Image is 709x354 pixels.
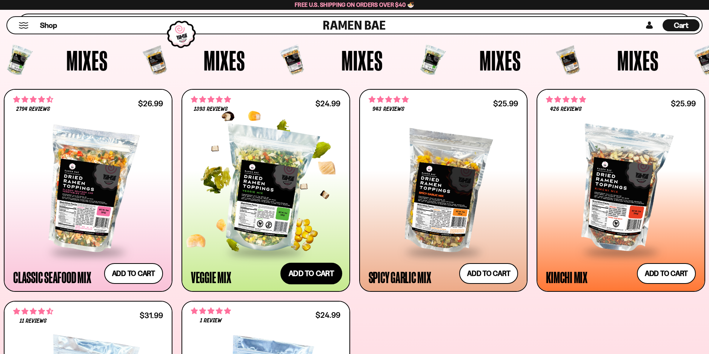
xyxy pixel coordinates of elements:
span: Mixes [66,46,108,74]
a: 4.75 stars 943 reviews $25.99 Spicy Garlic Mix Add to cart [359,89,528,292]
span: 4.64 stars [13,306,53,316]
span: 1 review [200,318,222,324]
div: Classic Seafood Mix [13,270,91,284]
div: Kimchi Mix [546,270,588,284]
span: 426 reviews [550,106,582,112]
span: Mixes [204,46,245,74]
a: 4.76 stars 1393 reviews $24.99 Veggie Mix Add to cart [181,89,350,292]
button: Add to cart [637,263,696,284]
div: $31.99 [140,312,163,319]
span: Mixes [341,46,383,74]
span: 4.76 stars [546,95,586,104]
button: Add to cart [459,263,518,284]
a: Shop [40,19,57,31]
span: Shop [40,20,57,31]
span: 4.68 stars [13,95,53,104]
a: 4.68 stars 2794 reviews $26.99 Classic Seafood Mix Add to cart [4,89,172,292]
div: $25.99 [493,100,518,107]
span: Mixes [480,46,521,74]
span: 4.76 stars [191,95,231,104]
button: Add to cart [104,263,163,284]
span: 2794 reviews [16,106,50,112]
span: 4.75 stars [369,95,409,104]
div: Veggie Mix [191,270,231,284]
span: Free U.S. Shipping on Orders over $40 🍜 [295,1,414,8]
a: 4.76 stars 426 reviews $25.99 Kimchi Mix Add to cart [537,89,705,292]
div: Cart [663,17,700,34]
div: $26.99 [138,100,163,107]
div: $24.99 [315,100,340,107]
span: Cart [674,21,689,30]
button: Mobile Menu Trigger [18,22,29,29]
div: $24.99 [315,311,340,319]
span: 1393 reviews [194,106,228,112]
span: 5.00 stars [191,306,231,316]
div: Spicy Garlic Mix [369,270,431,284]
div: $25.99 [671,100,696,107]
span: 11 reviews [20,318,47,324]
button: Add to cart [280,262,342,284]
span: Mixes [617,46,659,74]
span: 943 reviews [372,106,404,112]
